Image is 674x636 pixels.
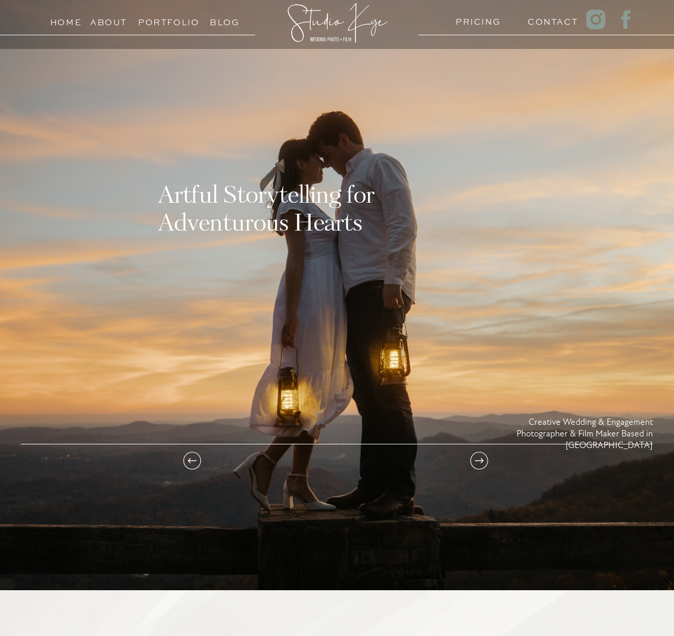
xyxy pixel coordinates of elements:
a: Home [45,15,86,25]
h1: Artful Storytelling for Adventurous Hearts [158,183,455,235]
p: Creative Wedding & Engagement Photographer & Film Maker Based in [GEOGRAPHIC_DATA] [447,417,653,483]
a: Portfolio [138,15,186,25]
a: Contact [528,14,568,24]
a: PRICING [455,14,496,24]
a: About [90,15,127,25]
a: Blog [201,15,249,25]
